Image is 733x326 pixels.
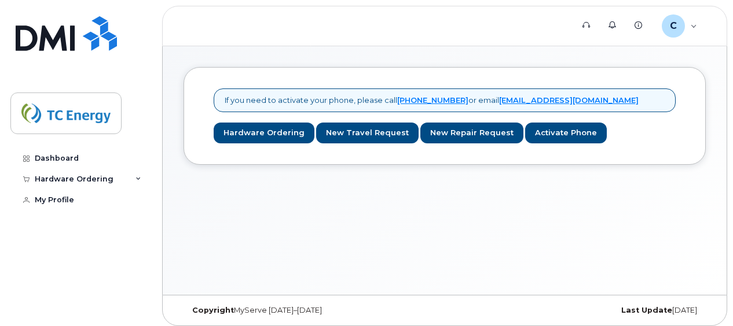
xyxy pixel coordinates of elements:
strong: Last Update [621,306,672,314]
a: Activate Phone [525,123,607,144]
a: [EMAIL_ADDRESS][DOMAIN_NAME] [499,95,639,105]
a: New Repair Request [420,123,523,144]
div: MyServe [DATE]–[DATE] [184,306,358,315]
div: [DATE] [532,306,706,315]
a: [PHONE_NUMBER] [397,95,468,105]
strong: Copyright [192,306,234,314]
a: Hardware Ordering [214,123,314,144]
p: If you need to activate your phone, please call or email [225,95,639,106]
a: New Travel Request [316,123,419,144]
